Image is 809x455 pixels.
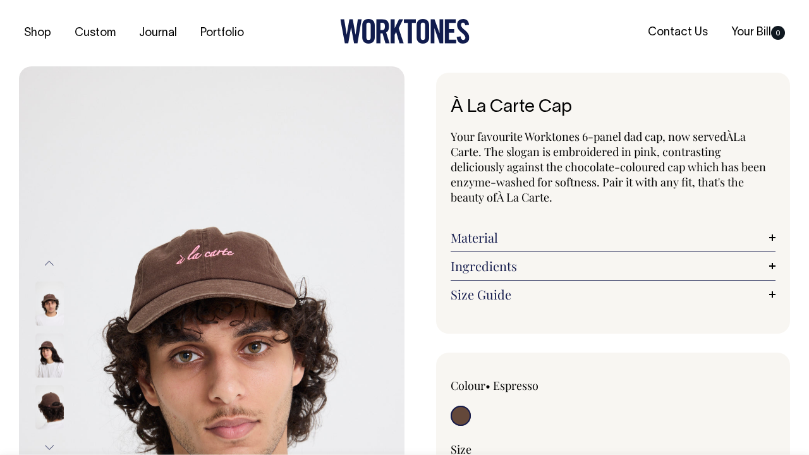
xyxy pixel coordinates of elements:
[35,281,64,325] img: espresso
[19,23,56,44] a: Shop
[451,287,776,302] a: Size Guide
[485,378,490,393] span: •
[70,23,121,44] a: Custom
[451,98,776,118] h1: À La Carte Cap
[195,23,249,44] a: Portfolio
[35,333,64,377] img: espresso
[451,258,776,274] a: Ingredients
[451,174,744,205] span: nzyme-washed for softness. Pair it with any fit, that's the beauty of À La Carte.
[451,129,776,205] p: Your favourite Worktones 6-panel dad cap, now served La Carte. The slogan is embroidered in pink,...
[726,22,790,43] a: Your Bill0
[134,23,182,44] a: Journal
[726,129,733,144] span: À
[643,22,713,43] a: Contact Us
[451,378,581,393] div: Colour
[771,26,785,40] span: 0
[35,385,64,429] img: espresso
[493,378,538,393] label: Espresso
[40,250,59,278] button: Previous
[451,230,776,245] a: Material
